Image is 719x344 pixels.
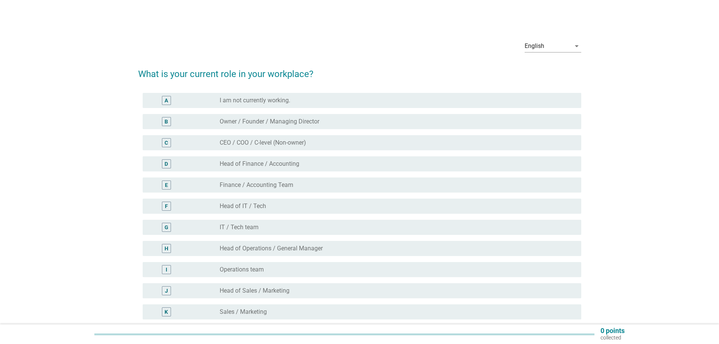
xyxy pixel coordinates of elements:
[220,181,293,189] label: Finance / Accounting Team
[165,287,168,295] div: J
[165,118,168,126] div: B
[220,245,323,252] label: Head of Operations / General Manager
[220,118,319,125] label: Owner / Founder / Managing Director
[220,97,290,104] label: I am not currently working.
[165,139,168,147] div: C
[220,160,299,168] label: Head of Finance / Accounting
[220,202,266,210] label: Head of IT / Tech
[165,160,168,168] div: D
[165,245,168,253] div: H
[165,224,168,231] div: G
[165,181,168,189] div: E
[138,60,581,81] h2: What is your current role in your workplace?
[166,266,167,274] div: I
[525,43,544,49] div: English
[572,42,581,51] i: arrow_drop_down
[220,224,259,231] label: IT / Tech team
[220,266,264,273] label: Operations team
[220,287,289,295] label: Head of Sales / Marketing
[165,308,168,316] div: K
[600,327,625,334] p: 0 points
[220,139,306,147] label: CEO / COO / C-level (Non-owner)
[165,97,168,105] div: A
[600,334,625,341] p: collected
[165,202,168,210] div: F
[220,308,267,316] label: Sales / Marketing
